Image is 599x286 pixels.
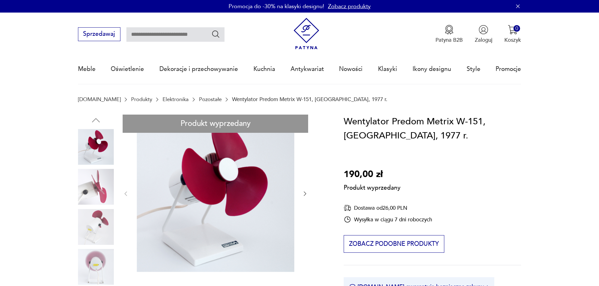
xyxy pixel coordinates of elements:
[131,96,152,102] a: Produkty
[504,25,521,44] button: 0Koszyk
[253,55,275,84] a: Kuchnia
[479,25,488,35] img: Ikonka użytkownika
[344,167,401,182] p: 190,00 zł
[78,32,120,37] a: Sprzedawaj
[344,181,401,192] p: Produkt wyprzedany
[344,115,521,143] h1: Wentylator Predom Metrix W-151, [GEOGRAPHIC_DATA], 1977 r.
[504,36,521,44] p: Koszyk
[344,204,432,212] div: Dostawa od 26,00 PLN
[444,25,454,35] img: Ikona medalu
[378,55,397,84] a: Klasyki
[211,30,220,39] button: Szukaj
[229,3,324,10] p: Promocja do -30% na klasyki designu!
[78,27,120,41] button: Sprzedawaj
[111,55,144,84] a: Oświetlenie
[291,18,322,50] img: Patyna - sklep z meblami i dekoracjami vintage
[159,55,238,84] a: Dekoracje i przechowywanie
[496,55,521,84] a: Promocje
[475,25,492,44] button: Zaloguj
[163,96,189,102] a: Elektronika
[78,96,121,102] a: [DOMAIN_NAME]
[475,36,492,44] p: Zaloguj
[413,55,451,84] a: Ikony designu
[344,204,351,212] img: Ikona dostawy
[344,216,432,223] div: Wysyłka w ciągu 7 dni roboczych
[199,96,222,102] a: Pozostałe
[339,55,363,84] a: Nowości
[344,235,444,253] button: Zobacz podobne produkty
[508,25,518,35] img: Ikona koszyka
[232,96,387,102] p: Wentylator Predom Metrix W-151, [GEOGRAPHIC_DATA], 1977 r.
[513,25,520,32] div: 0
[435,36,463,44] p: Patyna B2B
[328,3,371,10] a: Zobacz produkty
[291,55,324,84] a: Antykwariat
[467,55,480,84] a: Style
[435,25,463,44] button: Patyna B2B
[435,25,463,44] a: Ikona medaluPatyna B2B
[78,55,96,84] a: Meble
